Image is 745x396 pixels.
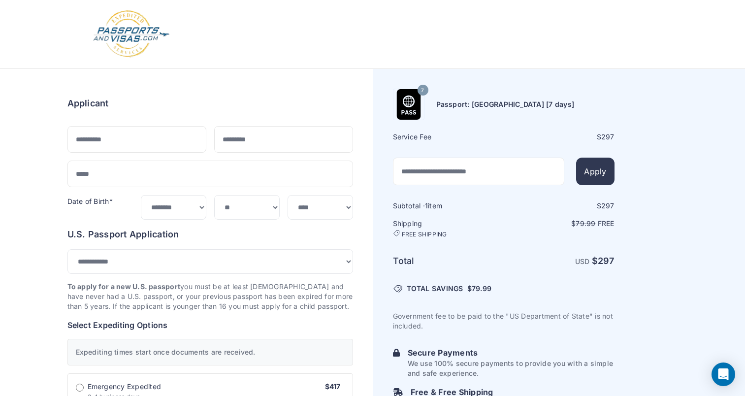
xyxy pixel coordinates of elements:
[576,158,614,185] button: Apply
[425,201,428,210] span: 1
[408,347,615,359] h6: Secure Payments
[402,231,447,238] span: FREE SHIPPING
[67,282,181,291] strong: To apply for a new U.S. passport
[393,311,615,331] p: Government fee to be paid to the "US Department of State" is not included.
[67,319,353,331] h6: Select Expediting Options
[393,219,503,238] h6: Shipping
[393,201,503,211] h6: Subtotal · item
[505,132,615,142] div: $
[88,382,162,392] span: Emergency Expedited
[393,132,503,142] h6: Service Fee
[393,254,503,268] h6: Total
[92,10,170,59] img: Logo
[67,97,109,110] h6: Applicant
[67,339,353,365] div: Expediting times start once documents are received.
[393,89,424,120] img: Product Name
[436,99,575,109] h6: Passport: [GEOGRAPHIC_DATA] [7 days]
[325,382,341,391] span: $417
[472,284,491,293] span: 79.99
[712,363,735,386] div: Open Intercom Messenger
[601,201,615,210] span: 297
[467,284,491,294] span: $
[505,219,615,229] p: $
[598,256,615,266] span: 297
[67,228,353,241] h6: U.S. Passport Application
[421,84,424,97] span: 7
[407,284,463,294] span: TOTAL SAVINGS
[505,201,615,211] div: $
[575,257,590,265] span: USD
[408,359,615,378] p: We use 100% secure payments to provide you with a simple and safe experience.
[592,256,615,266] strong: $
[67,197,113,205] label: Date of Birth*
[598,219,615,228] span: Free
[576,219,595,228] span: 79.99
[601,132,615,141] span: 297
[67,282,353,311] p: you must be at least [DEMOGRAPHIC_DATA] and have never had a U.S. passport, or your previous pass...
